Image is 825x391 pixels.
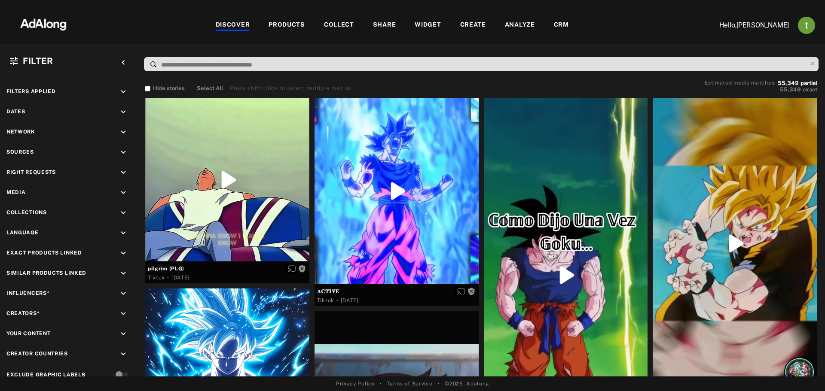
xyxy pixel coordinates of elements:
i: keyboard_arrow_down [119,228,128,238]
span: Filters applied [6,88,56,94]
span: Rights not requested [298,265,306,271]
div: SHARE [373,20,396,30]
button: Enable diffusion on this media [455,287,467,296]
div: Tiktok [317,297,334,304]
span: · [167,274,169,281]
button: 55,349partial [778,81,817,85]
i: keyboard_arrow_down [119,168,128,177]
i: keyboard_arrow_down [119,349,128,359]
span: Rights not requested [467,288,475,294]
div: WIDGET [415,20,441,30]
i: keyboard_arrow_down [119,249,128,258]
p: Hello, [PERSON_NAME] [703,20,789,30]
button: Select All [197,84,223,93]
div: CRM [554,20,569,30]
i: keyboard_arrow_down [119,329,128,339]
iframe: Chat Widget [782,350,825,391]
span: 55,349 [780,86,801,93]
button: Account settings [796,15,817,36]
span: Creators* [6,310,40,316]
i: keyboard_arrow_down [119,289,128,298]
i: keyboard_arrow_down [119,309,128,318]
i: keyboard_arrow_down [119,269,128,278]
span: Collections [6,209,47,215]
i: keyboard_arrow_down [119,87,128,97]
time: 2025-07-22T00:00:00.000Z [341,297,359,303]
span: Filter [23,56,53,66]
span: • [438,380,440,388]
span: Sources [6,149,34,155]
i: keyboard_arrow_down [119,148,128,157]
span: Influencers* [6,290,49,296]
span: Similar Products Linked [6,270,86,276]
button: 55,349exact [705,85,817,94]
img: ACg8ocJj1Mp6hOb8A41jL1uwSMxz7God0ICt0FEFk954meAQ=s96-c [798,17,815,34]
span: Right Requests [6,169,56,175]
span: Network [6,129,35,135]
span: Exact Products Linked [6,250,82,256]
i: keyboard_arrow_down [119,127,128,137]
div: CREATE [460,20,486,30]
button: Enable diffusion on this media [285,264,298,273]
span: Your Content [6,330,50,336]
i: keyboard_arrow_down [119,107,128,117]
span: Dates [6,109,25,115]
a: Privacy Policy [336,380,375,388]
div: Tiktok [148,274,165,282]
span: pilgrim (PLG) [148,265,307,273]
span: • [380,380,382,388]
span: Language [6,230,39,236]
span: Media [6,189,26,195]
i: keyboard_arrow_down [119,208,128,218]
span: Estimated media matches: [705,80,776,86]
i: keyboard_arrow_down [119,188,128,197]
div: COLLECT [324,20,354,30]
time: 2025-07-25T00:00:00.000Z [171,275,189,281]
div: PRODUCTS [269,20,305,30]
div: ANALYZE [505,20,535,30]
span: © 2025 - Adalong [445,380,489,388]
span: 55,349 [778,80,799,86]
span: · [336,297,339,304]
span: 𝐀𝐂𝐓𝐈𝐕𝐄 [317,288,476,295]
div: Exclude Graphic Labels [6,371,85,379]
i: keyboard_arrow_left [119,58,128,67]
span: Creator Countries [6,351,68,357]
button: Hide stories [145,84,185,93]
div: DISCOVER [216,20,250,30]
div: Press shift+click to select multiple medias [230,84,351,93]
img: 63233d7d88ed69de3c212112c67096b6.png [6,11,81,36]
a: Terms of Service [387,380,432,388]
